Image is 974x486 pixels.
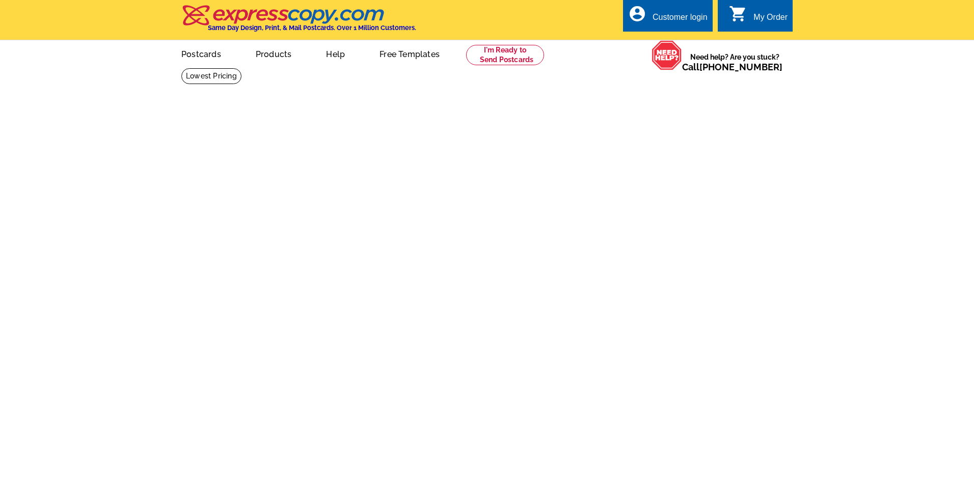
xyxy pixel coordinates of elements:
[729,11,788,24] a: shopping_cart My Order
[653,13,708,27] div: Customer login
[239,41,308,65] a: Products
[208,24,416,32] h4: Same Day Design, Print, & Mail Postcards. Over 1 Million Customers.
[682,52,788,72] span: Need help? Are you stuck?
[729,5,747,23] i: shopping_cart
[363,41,456,65] a: Free Templates
[310,41,361,65] a: Help
[628,5,646,23] i: account_circle
[682,62,782,72] span: Call
[165,41,237,65] a: Postcards
[753,13,788,27] div: My Order
[652,40,682,70] img: help
[181,12,416,32] a: Same Day Design, Print, & Mail Postcards. Over 1 Million Customers.
[628,11,708,24] a: account_circle Customer login
[699,62,782,72] a: [PHONE_NUMBER]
